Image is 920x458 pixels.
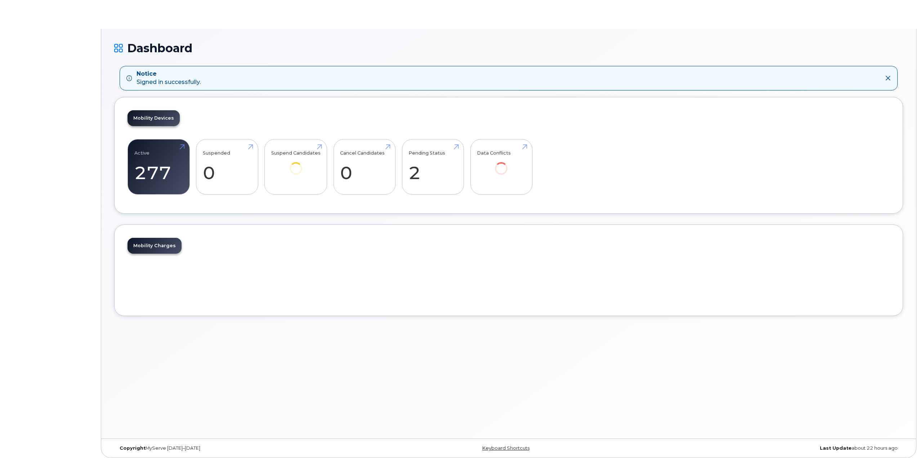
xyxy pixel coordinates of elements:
strong: Notice [137,70,201,78]
div: Signed in successfully. [137,70,201,86]
div: MyServe [DATE]–[DATE] [114,445,377,451]
strong: Last Update [820,445,852,451]
a: Pending Status 2 [408,143,457,191]
h1: Dashboard [114,42,903,54]
strong: Copyright [120,445,146,451]
div: about 22 hours ago [640,445,903,451]
a: Suspended 0 [203,143,251,191]
a: Suspend Candidates [271,143,321,184]
a: Mobility Devices [128,110,180,126]
a: Data Conflicts [477,143,526,184]
a: Cancel Candidates 0 [340,143,389,191]
a: Active 277 [134,143,183,191]
a: Keyboard Shortcuts [482,445,530,451]
a: Mobility Charges [128,238,182,254]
